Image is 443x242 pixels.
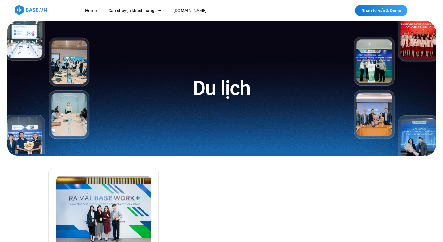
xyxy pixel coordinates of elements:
[80,5,316,16] nav: Menu
[361,8,401,13] span: Nhận tư vấn & Demo
[104,5,166,16] a: Câu chuyện khách hàng
[169,5,211,16] a: [DOMAIN_NAME]
[355,5,407,16] a: Nhận tư vấn & Demo
[80,5,101,16] a: Home
[193,76,251,101] h1: Du lịch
